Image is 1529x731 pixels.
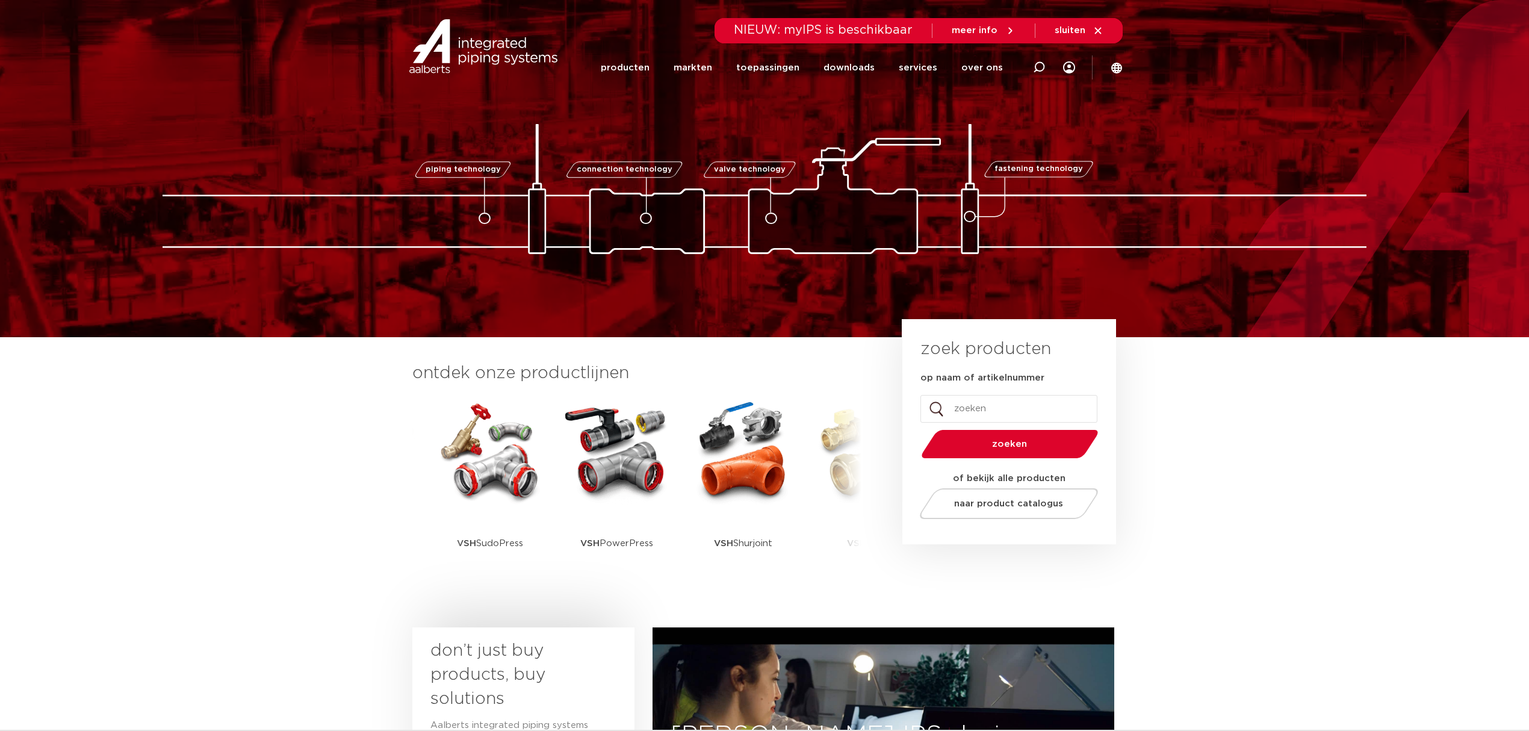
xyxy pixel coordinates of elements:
[952,26,997,35] span: meer info
[920,337,1051,361] h3: zoek producten
[674,43,712,92] a: markten
[580,506,653,581] p: PowerPress
[457,539,476,548] strong: VSH
[734,24,913,36] span: NIEUW: myIPS is beschikbaar
[430,639,594,711] h3: don’t just buy products, buy solutions
[1063,43,1075,92] div: my IPS
[562,397,671,581] a: VSHPowerPress
[955,499,1064,508] span: naar product catalogus
[714,506,772,581] p: Shurjoint
[714,539,733,548] strong: VSH
[917,488,1102,519] a: naar product catalogus
[425,166,500,173] span: piping technology
[899,43,937,92] a: services
[412,361,861,385] h3: ontdek onze productlijnen
[1055,25,1103,36] a: sluiten
[436,397,544,581] a: VSHSudoPress
[994,166,1083,173] span: fastening technology
[601,43,1003,92] nav: Menu
[847,539,866,548] strong: VSH
[953,474,1065,483] strong: of bekijk alle producten
[736,43,799,92] a: toepassingen
[917,429,1103,459] button: zoeken
[713,166,785,173] span: valve technology
[920,395,1097,423] input: zoeken
[961,43,1003,92] a: over ons
[823,43,875,92] a: downloads
[689,397,797,581] a: VSHShurjoint
[457,506,523,581] p: SudoPress
[847,506,892,581] p: Super
[580,539,600,548] strong: VSH
[952,25,1016,36] a: meer info
[577,166,672,173] span: connection technology
[1055,26,1085,35] span: sluiten
[815,397,923,581] a: VSHSuper
[601,43,650,92] a: producten
[952,440,1067,449] span: zoeken
[920,372,1044,384] label: op naam of artikelnummer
